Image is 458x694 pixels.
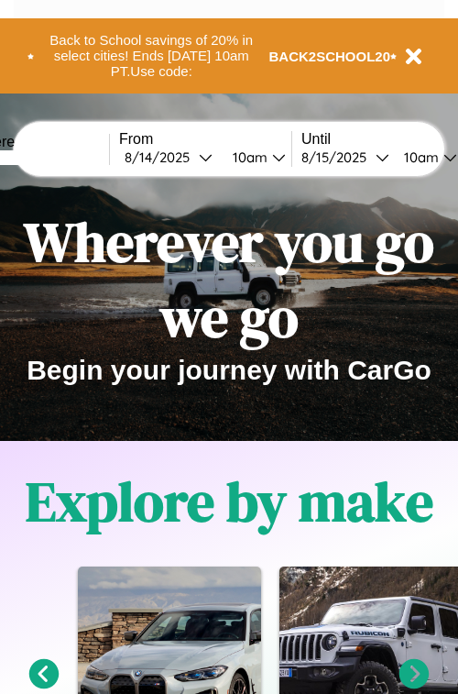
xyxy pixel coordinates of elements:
button: 10am [218,148,291,167]
button: Back to School savings of 20% in select cities! Ends [DATE] 10am PT.Use code: [34,28,269,84]
label: From [119,131,291,148]
button: 8/14/2025 [119,148,218,167]
b: BACK2SCHOOL20 [269,49,391,64]
h1: Explore by make [26,464,433,539]
div: 10am [395,149,443,166]
div: 8 / 14 / 2025 [125,149,199,166]
div: 10am [224,149,272,166]
div: 8 / 15 / 2025 [301,149,376,166]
